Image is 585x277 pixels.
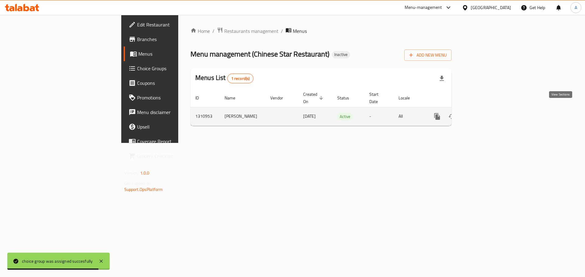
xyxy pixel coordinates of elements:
button: Change Status [445,109,459,124]
span: Get support on: [124,179,152,187]
a: Edit Restaurant [124,17,219,32]
button: more [430,109,445,124]
span: Upsell [137,123,214,130]
div: choice group was assigned succesfully [22,258,93,265]
span: Created On [303,91,325,105]
span: Add New Menu [409,51,447,59]
div: Inactive [332,51,350,58]
span: Coverage Report [137,138,214,145]
a: Branches [124,32,219,47]
div: Export file [434,71,449,86]
span: [DATE] [303,112,316,120]
a: Choice Groups [124,61,219,76]
div: Total records count [227,74,254,83]
span: Promotions [137,94,214,101]
span: Menus [138,50,214,57]
a: Coupons [124,76,219,90]
a: Menus [124,47,219,61]
span: Menu management ( Chinese Star Restaurant ) [190,47,329,61]
td: - [364,107,394,126]
div: Menu-management [405,4,442,11]
span: Menu disclaimer [137,109,214,116]
span: Menus [293,27,307,35]
span: Name [225,94,243,102]
a: Upsell [124,119,219,134]
span: Restaurants management [224,27,278,35]
a: Support.OpsPlatform [124,185,163,193]
a: Menu disclaimer [124,105,219,119]
table: enhanced table [190,89,493,126]
span: Choice Groups [137,65,214,72]
a: Restaurants management [217,27,278,35]
button: Add New Menu [404,50,452,61]
a: Grocery Checklist [124,149,219,163]
span: 1.0.0 [140,169,150,177]
nav: breadcrumb [190,27,452,35]
span: A [575,4,577,11]
span: 1 record(s) [228,76,253,81]
td: [PERSON_NAME] [220,107,265,126]
span: ID [195,94,207,102]
li: / [281,27,283,35]
h2: Menus List [195,73,253,83]
td: All [394,107,425,126]
div: [GEOGRAPHIC_DATA] [471,4,511,11]
a: Coverage Report [124,134,219,149]
span: Branches [137,36,214,43]
span: Grocery Checklist [137,152,214,160]
a: Promotions [124,90,219,105]
th: Actions [425,89,493,107]
span: Start Date [369,91,386,105]
span: Vendor [270,94,291,102]
span: Locale [399,94,418,102]
span: Inactive [332,52,350,57]
span: Status [337,94,357,102]
span: Edit Restaurant [137,21,214,28]
span: Coupons [137,79,214,87]
span: Active [337,113,353,120]
span: Version: [124,169,139,177]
